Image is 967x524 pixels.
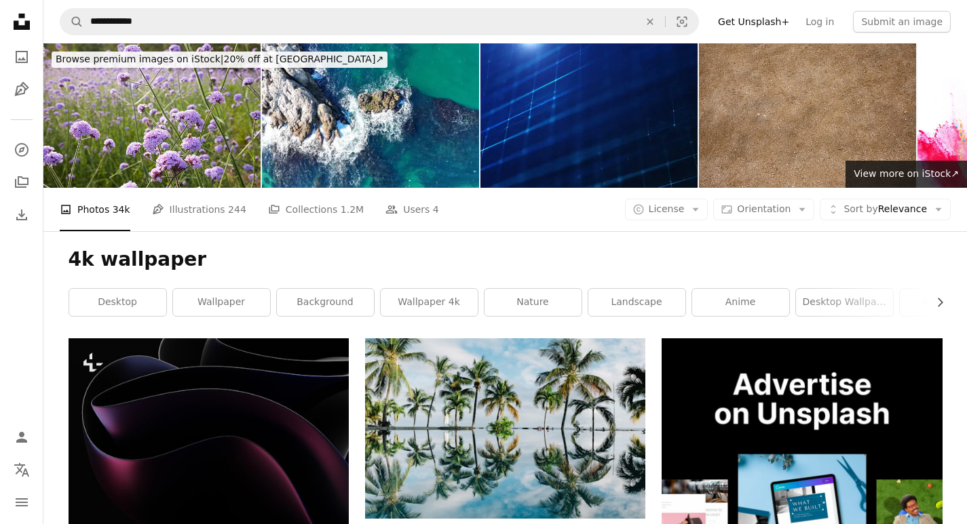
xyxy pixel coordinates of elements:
span: 244 [228,202,246,217]
button: Menu [8,489,35,516]
button: Sort byRelevance [820,199,951,220]
button: Clear [635,9,665,35]
form: Find visuals sitewide [60,8,699,35]
a: Collections 1.2M [268,188,364,231]
span: Sort by [843,203,877,214]
img: Natural Sandy Ground Texture Perfect for Various Backdrops or Design Projects [699,43,916,188]
img: water reflection of coconut palm trees [365,338,645,519]
img: Where Sea Meets Stone: Aerial Shots of Waves Crashing with Power and Grace [262,43,479,188]
img: 4K Digital Cyberspace with Particles and Digital Data Network Connections. High Speed Connection ... [480,43,698,188]
a: desktop wallpaper [796,289,893,316]
a: Explore [8,136,35,163]
a: Illustrations 244 [152,188,246,231]
button: License [625,199,708,220]
a: nature [485,289,582,316]
button: Orientation [713,199,814,220]
a: Download History [8,201,35,228]
a: Browse premium images on iStock|20% off at [GEOGRAPHIC_DATA]↗ [43,43,396,76]
button: Visual search [666,9,698,35]
a: water reflection of coconut palm trees [365,422,645,435]
span: Orientation [737,203,791,214]
button: Language [8,456,35,483]
a: Log in [797,11,842,33]
a: View more on iStock↗ [846,161,967,188]
a: Log in / Sign up [8,424,35,451]
span: 20% off at [GEOGRAPHIC_DATA] ↗ [56,54,383,64]
h1: 4k wallpaper [69,247,943,272]
button: scroll list to the right [928,289,943,316]
a: landscape [588,289,685,316]
a: Users 4 [385,188,439,231]
a: Collections [8,169,35,196]
a: wallpaper [173,289,270,316]
span: License [649,203,685,214]
img: Purple verbena in the garden [43,43,261,188]
a: Get Unsplash+ [710,11,797,33]
a: anime [692,289,789,316]
a: wallpaper 4k [381,289,478,316]
a: a black and purple abstract background with curves [69,425,349,437]
span: View more on iStock ↗ [854,168,959,179]
span: 1.2M [341,202,364,217]
span: 4 [433,202,439,217]
a: Photos [8,43,35,70]
button: Submit an image [853,11,951,33]
a: desktop [69,289,166,316]
a: background [277,289,374,316]
span: Browse premium images on iStock | [56,54,223,64]
button: Search Unsplash [60,9,83,35]
span: Relevance [843,203,927,216]
a: Illustrations [8,76,35,103]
